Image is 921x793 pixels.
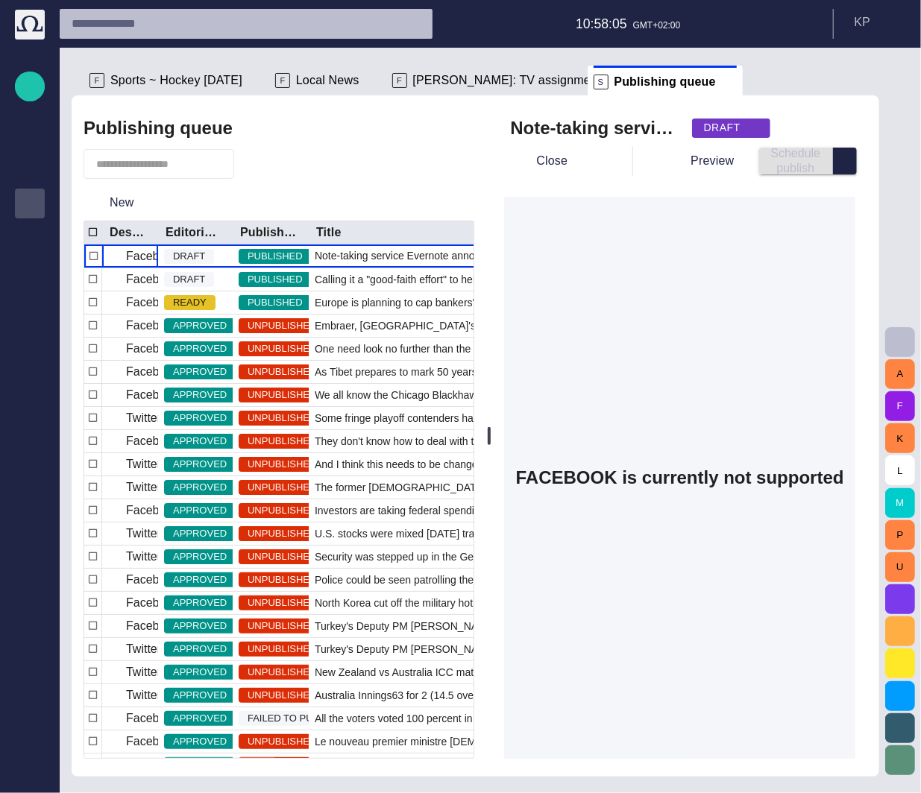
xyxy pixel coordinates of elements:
[164,318,236,333] span: APPROVED
[21,314,39,332] span: Media-test with filter
[126,455,161,473] p: Twitter
[885,391,915,421] button: F
[164,480,236,495] span: APPROVED
[833,148,857,174] button: select publish option
[21,344,39,358] p: [PERSON_NAME]'s media (playout)
[21,493,39,508] p: AI Assistant
[84,189,160,216] button: New
[239,272,312,287] span: PUBLISHED
[110,73,242,88] span: Sports ~ Hockey [DATE]
[315,295,535,310] span: Europe is planning to cap bankers' bonuses in a bid to curb the kind of reckless risk taking that...
[15,338,45,367] div: [PERSON_NAME]'s media (playout)
[516,467,844,488] h2: FACEBOOK is currently not supported
[315,388,535,402] span: We all know the Chicago Blackhawks have been soaring this season in the NHL, but what about the p...
[239,364,325,379] span: UNPUBLISHED
[315,572,535,587] span: Police could be seen patrolling the area around the German chancellory and sadpksajdlkcjsal
[239,572,325,587] span: UNPUBLISHED
[239,619,325,634] span: UNPUBLISHED
[164,249,214,264] span: DRAFT
[126,502,178,519] p: Facebook
[843,9,912,36] button: KP
[164,503,236,518] span: APPROVED
[315,503,535,518] span: Investors are taking federal spending cuts in the United States in stride.
[166,225,221,240] div: Editorial status
[315,248,535,263] span: Note-taking service Evernote announced a breach on their net
[126,571,178,589] p: Facebook
[164,364,236,379] span: APPROVED
[239,688,325,703] span: UNPUBLISHED
[164,642,236,657] span: APPROVED
[239,341,325,356] span: UNPUBLISHED
[164,734,236,749] span: APPROVED
[316,225,342,240] div: Title
[392,73,407,88] p: F
[15,248,45,278] div: Media
[21,344,39,361] span: [PERSON_NAME]'s media (playout)
[21,314,39,329] p: Media-test with filter
[386,66,588,95] div: F[PERSON_NAME]: TV assignment
[885,552,915,582] button: U
[21,433,39,448] p: Editorial Admin
[15,457,45,487] div: [URL][DOMAIN_NAME]
[855,13,870,31] p: K P
[21,403,39,418] p: Social Media
[126,617,178,635] p: Facebook
[164,549,236,564] span: APPROVED
[657,148,746,174] button: Preview
[510,148,573,174] button: Close
[21,522,39,537] p: Octopus
[164,411,236,426] span: APPROVED
[21,284,39,302] span: Administration
[885,520,915,550] button: P
[239,642,325,657] span: UNPUBLISHED
[315,549,535,564] span: Security was stepped up in the German capital on Sunday (February 22)
[110,225,146,240] div: Destination
[126,340,178,358] p: Facebook
[15,487,45,516] div: AI Assistant
[21,284,39,299] p: Administration
[164,434,236,449] span: APPROVED
[239,318,325,333] span: UNPUBLISHED
[126,386,178,404] p: Facebook
[315,595,535,610] span: North Korea cut off the military hotline unilaterally today as a prot
[315,457,535,472] span: And I think this needs to be changed. And if you want to solve the dsajfsadl jflkdsa
[315,619,535,634] span: Turkey's Deputy PM Bulent Arinc has apologised to protesters injured in demonstrations opposing t...
[164,341,236,356] span: APPROVED
[164,665,236,680] span: APPROVED
[164,619,236,634] span: APPROVED
[239,457,325,472] span: UNPUBLISHED
[315,480,535,495] span: The former England captain made 115 appearances for his country and 394 for Manchester United
[21,135,39,153] span: Rundowns
[239,711,350,726] span: FAILED TO PUBLISH
[15,308,45,338] div: Media-test with filter
[239,549,325,564] span: UNPUBLISHED
[315,711,535,726] span: All the voters voted 100 percent in favour of our great lead
[692,119,770,138] button: DRAFT
[164,711,236,726] span: APPROVED
[315,318,535,333] span: Embraer, Brazil's number one exporter of manufactured goods,
[315,364,535,379] span: As Tibet prepares to mark 50 years since the Dalai Lama fled
[588,66,743,95] div: SPublishing queue
[239,480,325,495] span: UNPUBLISHED
[126,294,178,312] p: Facebook
[269,66,386,95] div: FLocal News
[315,526,535,541] span: U.S. stocks were mixed Monday, the first trading day since the so-called sequester went into effe...
[21,195,39,209] p: Publishing queue
[21,195,39,212] span: Publishing queue
[126,686,161,704] p: Twitter
[126,548,161,566] p: Twitter
[126,663,161,681] p: Twitter
[126,363,178,381] p: Facebook
[164,295,216,310] span: READY
[15,189,45,218] div: Publishing queue
[126,733,178,751] p: Facebook
[315,665,535,680] span: New Zealand vs Australia ICC match today at 1030
[239,526,325,541] span: UNPUBLISHED
[164,526,236,541] span: APPROVED
[164,595,236,610] span: APPROVED
[239,503,325,518] span: UNPUBLISHED
[164,457,236,472] span: APPROVED
[21,433,39,451] span: Editorial Admin
[315,341,535,356] span: One need look no further than the local Mexican stand to find a soggy taco or the corner delivery...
